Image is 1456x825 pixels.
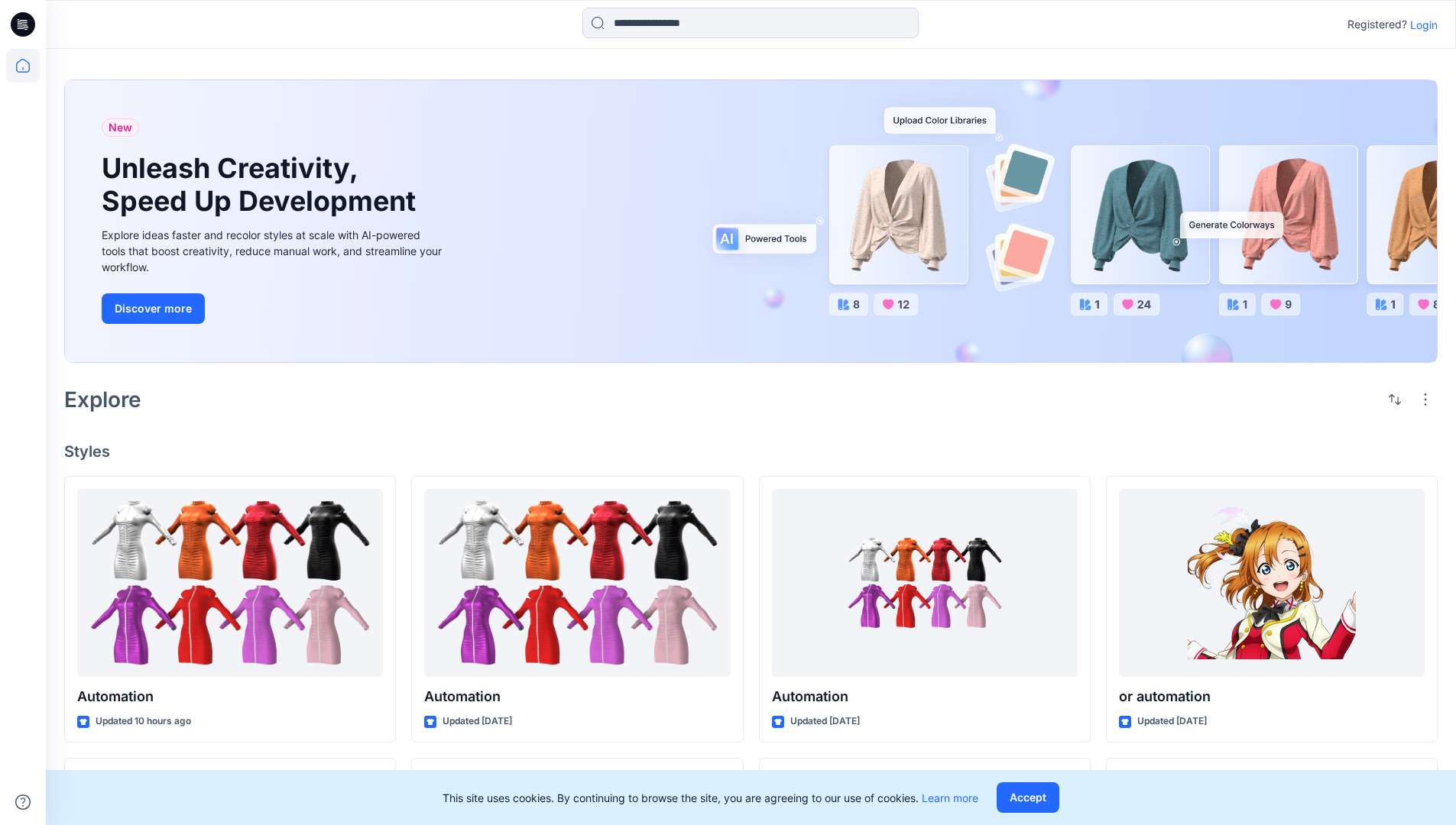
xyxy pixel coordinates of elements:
[1137,713,1207,730] p: Updated [DATE]
[102,293,205,324] button: Discover more
[1410,17,1438,33] p: Login
[424,686,730,707] p: Automation
[443,713,512,730] p: Updated [DATE]
[77,489,383,678] a: Automation
[102,293,446,324] a: Discover more
[997,782,1059,813] button: Accept
[443,790,978,806] p: This site uses cookies. By continuing to browse the site, you are agreeing to our use of cookies.
[102,227,446,275] div: Explore ideas faster and recolor styles at scale with AI-powered tools that boost creativity, red...
[772,686,1078,707] p: Automation
[64,387,141,412] h2: Explore
[1347,15,1407,34] p: Registered?
[922,791,978,804] a: Learn more
[77,686,383,707] p: Automation
[96,713,191,730] p: Updated 10 hours ago
[772,489,1078,678] a: Automation
[1119,686,1425,707] p: or automation
[790,713,860,730] p: Updated [DATE]
[424,489,730,678] a: Automation
[64,442,1438,461] h4: Styles
[102,152,423,218] h1: Unleash Creativity, Speed Up Development
[109,118,132,137] span: New
[1119,489,1425,678] a: or automation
